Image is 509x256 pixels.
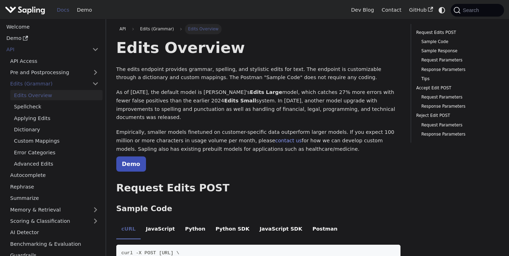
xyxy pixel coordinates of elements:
span: Edits (Grammar) [137,24,177,34]
li: Postman [308,220,343,240]
a: GitHub [405,5,437,16]
a: Error Categories [10,147,103,157]
a: Sapling.aiSapling.ai [5,5,48,15]
a: Sample Code [421,38,494,45]
a: Pre and Postprocessing [6,67,103,78]
nav: Breadcrumbs [116,24,401,34]
a: Scoring & Classification [6,216,103,226]
a: Demo [73,5,96,16]
a: API Access [6,56,103,66]
a: API [116,24,129,34]
a: Edits (Grammar) [6,79,103,89]
a: Docs [53,5,73,16]
a: Advanced Edits [10,159,103,169]
a: Request Parameters [421,122,494,129]
a: Memory & Retrieval [6,204,103,215]
strong: Edits Large [250,89,282,95]
a: Reject Edit POST [416,112,496,119]
a: Response Parameters [421,131,494,138]
a: Response Parameters [421,103,494,110]
a: Dev Blog [347,5,378,16]
h2: Request Edits POST [116,182,401,195]
li: JavaScript SDK [255,220,308,240]
a: Applying Edits [10,113,103,123]
a: Demo [2,33,103,43]
p: As of [DATE], the default model is [PERSON_NAME]'s model, which catches 27% more errors with fewe... [116,88,401,122]
strong: Edits Small [224,98,256,103]
a: Summarize [6,193,103,203]
button: Switch between dark and light mode (currently system mode) [437,5,447,15]
a: Custom Mappings [10,136,103,146]
a: AI Detector [6,227,103,238]
a: Dictionary [10,125,103,135]
a: Demo [116,156,146,172]
a: Rephrase [6,181,103,192]
button: Collapse sidebar category 'API' [88,44,103,55]
a: Request Edits POST [416,29,496,36]
a: Tips [421,76,494,82]
span: curl -X POST [URL] \ [121,250,179,256]
li: cURL [116,220,141,240]
a: Request Parameters [421,57,494,64]
a: contact us [275,138,302,143]
a: Accept Edit POST [416,85,496,91]
p: Empirically, smaller models finetuned on customer-specific data outperform larger models. If you ... [116,128,401,153]
p: The edits endpoint provides grammar, spelling, and stylistic edits for text. The endpoint is cust... [116,65,401,82]
a: Welcome [2,22,103,32]
span: API [119,26,126,31]
h1: Edits Overview [116,38,401,57]
a: Spellcheck [10,102,103,112]
a: Contact [378,5,405,16]
li: Python SDK [210,220,255,240]
a: Benchmarking & Evaluation [6,239,103,249]
span: Search [461,7,483,13]
span: Edits Overview [185,24,222,34]
a: Request Parameters [421,94,494,101]
a: Response Parameters [421,66,494,73]
li: Python [180,220,210,240]
li: JavaScript [141,220,180,240]
h3: Sample Code [116,204,401,214]
a: Autocomplete [6,170,103,180]
button: Search (Command+K) [451,4,504,17]
a: Sample Response [421,48,494,54]
a: API [2,44,88,55]
a: Edits Overview [10,90,103,100]
img: Sapling.ai [5,5,45,15]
